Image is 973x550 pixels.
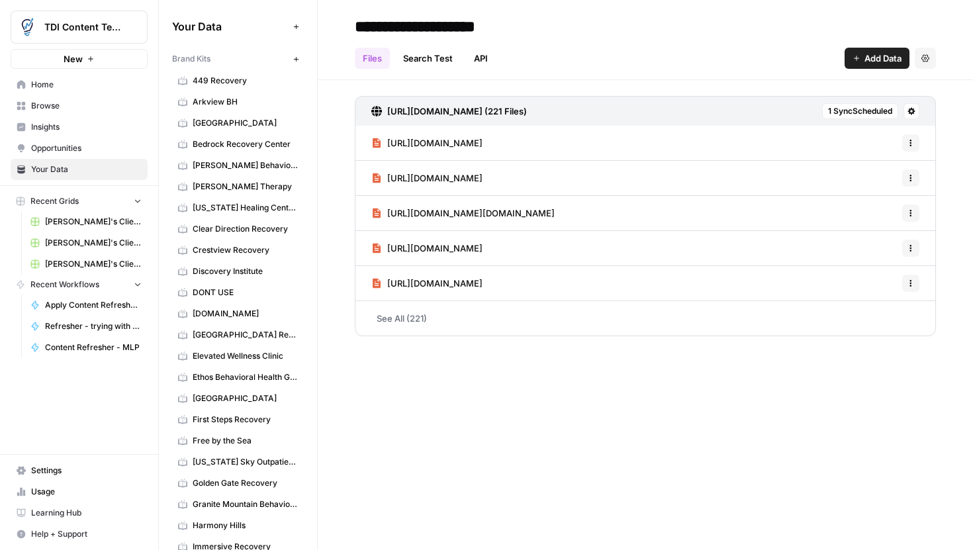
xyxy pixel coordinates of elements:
[193,350,298,362] span: Elevated Wellness Clinic
[193,498,298,510] span: Granite Mountain Behavioral Healthcare
[45,299,142,311] span: Apply Content Refresher Brief
[24,337,148,358] a: Content Refresher - MLP
[11,191,148,211] button: Recent Grids
[371,97,527,126] a: [URL][DOMAIN_NAME] (221 Files)
[172,19,288,34] span: Your Data
[172,134,304,155] a: Bedrock Recovery Center
[31,507,142,519] span: Learning Hub
[11,49,148,69] button: New
[172,451,304,473] a: [US_STATE] Sky Outpatient Detox
[371,231,483,265] a: [URL][DOMAIN_NAME]
[822,103,898,119] button: 1 SyncScheduled
[172,53,210,65] span: Brand Kits
[172,345,304,367] a: Elevated Wellness Clinic
[30,195,79,207] span: Recent Grids
[193,329,298,341] span: [GEOGRAPHIC_DATA] Recovery
[828,105,892,117] span: 1 Sync Scheduled
[193,371,298,383] span: Ethos Behavioral Health Group
[172,218,304,240] a: Clear Direction Recovery
[172,367,304,388] a: Ethos Behavioral Health Group
[24,316,148,337] a: Refresher - trying with ChatGPT
[15,15,39,39] img: TDI Content Team Logo
[193,138,298,150] span: Bedrock Recovery Center
[24,232,148,253] a: [PERSON_NAME]'s Clients - New Content
[193,244,298,256] span: Crestview Recovery
[11,159,148,180] a: Your Data
[193,202,298,214] span: [US_STATE] Healing Centers
[45,342,142,353] span: Content Refresher - MLP
[395,48,461,69] a: Search Test
[172,388,304,409] a: [GEOGRAPHIC_DATA]
[193,520,298,531] span: Harmony Hills
[31,142,142,154] span: Opportunities
[845,48,909,69] button: Add Data
[172,515,304,536] a: Harmony Hills
[45,258,142,270] span: [PERSON_NAME]'s Clients - Optimizing Content
[11,116,148,138] a: Insights
[387,206,555,220] span: [URL][DOMAIN_NAME][DOMAIN_NAME]
[193,414,298,426] span: First Steps Recovery
[172,91,304,113] a: Arkview BH
[193,435,298,447] span: Free by the Sea
[193,96,298,108] span: Arkview BH
[172,324,304,345] a: [GEOGRAPHIC_DATA] Recovery
[193,456,298,468] span: [US_STATE] Sky Outpatient Detox
[371,161,483,195] a: [URL][DOMAIN_NAME]
[24,253,148,275] a: [PERSON_NAME]'s Clients - Optimizing Content
[44,21,124,34] span: TDI Content Team
[24,211,148,232] a: [PERSON_NAME]'s Clients - New Content
[11,138,148,159] a: Opportunities
[31,100,142,112] span: Browse
[193,308,298,320] span: [DOMAIN_NAME]
[31,528,142,540] span: Help + Support
[371,196,555,230] a: [URL][DOMAIN_NAME][DOMAIN_NAME]
[387,136,483,150] span: [URL][DOMAIN_NAME]
[387,105,527,118] h3: [URL][DOMAIN_NAME] (221 Files)
[371,126,483,160] a: [URL][DOMAIN_NAME]
[172,409,304,430] a: First Steps Recovery
[45,237,142,249] span: [PERSON_NAME]'s Clients - New Content
[11,524,148,545] button: Help + Support
[172,261,304,282] a: Discovery Institute
[31,486,142,498] span: Usage
[11,481,148,502] a: Usage
[193,287,298,298] span: DONT USE
[172,70,304,91] a: 449 Recovery
[193,75,298,87] span: 449 Recovery
[172,494,304,515] a: Granite Mountain Behavioral Healthcare
[11,502,148,524] a: Learning Hub
[193,265,298,277] span: Discovery Institute
[30,279,99,291] span: Recent Workflows
[193,223,298,235] span: Clear Direction Recovery
[11,95,148,116] a: Browse
[387,242,483,255] span: [URL][DOMAIN_NAME]
[172,473,304,494] a: Golden Gate Recovery
[193,477,298,489] span: Golden Gate Recovery
[31,163,142,175] span: Your Data
[193,160,298,171] span: [PERSON_NAME] Behavioral Health
[11,74,148,95] a: Home
[31,121,142,133] span: Insights
[172,303,304,324] a: [DOMAIN_NAME]
[64,52,83,66] span: New
[387,171,483,185] span: [URL][DOMAIN_NAME]
[172,155,304,176] a: [PERSON_NAME] Behavioral Health
[172,197,304,218] a: [US_STATE] Healing Centers
[45,216,142,228] span: [PERSON_NAME]'s Clients - New Content
[31,465,142,477] span: Settings
[11,11,148,44] button: Workspace: TDI Content Team
[864,52,902,65] span: Add Data
[172,113,304,134] a: [GEOGRAPHIC_DATA]
[193,392,298,404] span: [GEOGRAPHIC_DATA]
[371,266,483,300] a: [URL][DOMAIN_NAME]
[466,48,496,69] a: API
[24,295,148,316] a: Apply Content Refresher Brief
[45,320,142,332] span: Refresher - trying with ChatGPT
[193,181,298,193] span: [PERSON_NAME] Therapy
[31,79,142,91] span: Home
[11,275,148,295] button: Recent Workflows
[193,117,298,129] span: [GEOGRAPHIC_DATA]
[172,282,304,303] a: DONT USE
[387,277,483,290] span: [URL][DOMAIN_NAME]
[11,460,148,481] a: Settings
